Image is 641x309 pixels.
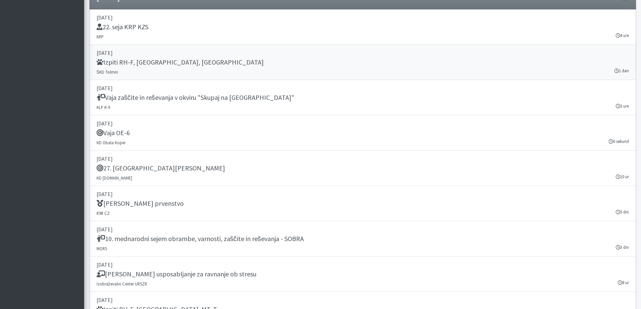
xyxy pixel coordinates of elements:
h5: 22. seja KRP KZS [97,23,148,31]
a: [DATE] Izpiti RH-F, [GEOGRAPHIC_DATA], [GEOGRAPHIC_DATA] ŠKD Tolmin 1 dan [90,45,636,80]
h5: 27. [GEOGRAPHIC_DATA][PERSON_NAME] [97,164,225,172]
small: KLP K-9 [97,105,110,110]
p: [DATE] [97,49,629,57]
a: [DATE] [PERSON_NAME] prvenstvo K9R CZ 5 dni [90,186,636,221]
h5: Vaja zaščite in reševanja v okviru "Skupaj na [GEOGRAPHIC_DATA]" [97,93,294,102]
small: 4 ure [616,32,629,39]
p: [DATE] [97,296,629,304]
p: [DATE] [97,190,629,198]
a: [DATE] 22. seja KRP KZS KRP 4 ure [90,9,636,45]
small: 5 dni [616,209,629,215]
p: [DATE] [97,261,629,269]
h5: [PERSON_NAME] usposabljanje za ravnanje ob stresu [97,270,256,278]
p: [DATE] [97,13,629,22]
p: [DATE] [97,84,629,92]
small: 1 dan [614,68,629,74]
h5: Izpiti RH-F, [GEOGRAPHIC_DATA], [GEOGRAPHIC_DATA] [97,58,264,66]
a: [DATE] [PERSON_NAME] usposabljanje za ravnanje ob stresu Izobraževalni Center URSZR 8 ur [90,257,636,292]
small: 3 dni [616,244,629,250]
small: 3 ure [616,103,629,109]
p: [DATE] [97,155,629,163]
small: K9R CZ [97,210,110,216]
small: KD [DOMAIN_NAME] [97,175,132,181]
a: [DATE] 10. mednarodni sejem obrambe, varnosti, zaščite in reševanja - SOBRA MORS 3 dni [90,221,636,257]
small: 0 sekund [609,138,629,145]
small: 10 ur [616,173,629,180]
h5: [PERSON_NAME] prvenstvo [97,199,184,207]
small: Izobraževalni Center URSZR [97,281,147,286]
h5: Vaja OE-6 [97,129,130,137]
small: 8 ur [618,279,629,286]
a: [DATE] 27. [GEOGRAPHIC_DATA][PERSON_NAME] KD [DOMAIN_NAME] 10 ur [90,151,636,186]
small: MORS [97,246,107,251]
small: KRP [97,34,104,39]
small: ŠKD Tolmin [97,69,118,75]
a: [DATE] Vaja OE-6 KD Obala Koper 0 sekund [90,115,636,151]
a: [DATE] Vaja zaščite in reševanja v okviru "Skupaj na [GEOGRAPHIC_DATA]" KLP K-9 3 ure [90,80,636,115]
p: [DATE] [97,225,629,233]
p: [DATE] [97,119,629,127]
small: KD Obala Koper [97,140,126,145]
h5: 10. mednarodni sejem obrambe, varnosti, zaščite in reševanja - SOBRA [97,235,304,243]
